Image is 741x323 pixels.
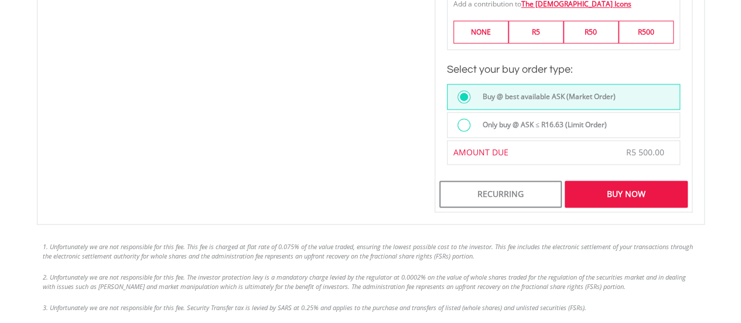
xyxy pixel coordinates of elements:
[43,242,699,260] li: 1. Unfortunately we are not responsible for this fee. This fee is charged at flat rate of 0.075% ...
[564,21,619,43] label: R50
[626,147,664,158] span: R5 500.00
[476,90,616,103] label: Buy @ best available ASK (Market Order)
[508,21,564,43] label: R5
[476,118,607,131] label: Only buy @ ASK ≤ R16.63 (Limit Order)
[447,62,680,78] h3: Select your buy order type:
[619,21,674,43] label: R500
[453,21,508,43] label: NONE
[43,272,699,290] li: 2. Unfortunately we are not responsible for this fee. The investor protection levy is a mandatory...
[439,181,562,208] div: Recurring
[43,302,699,312] li: 3. Unfortunately we are not responsible for this fee. Security Transfer tax is levied by SARS at ...
[565,181,687,208] div: Buy Now
[453,147,508,158] span: AMOUNT DUE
